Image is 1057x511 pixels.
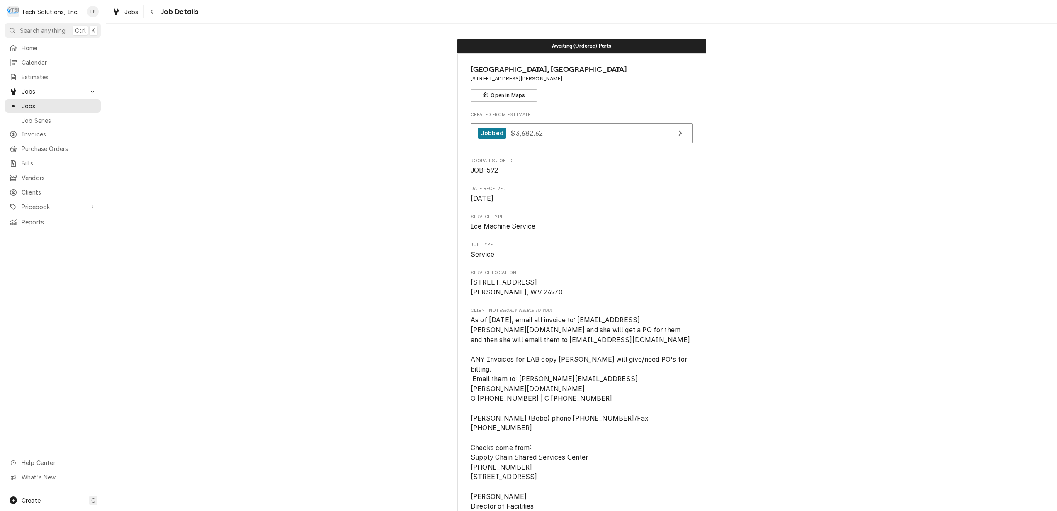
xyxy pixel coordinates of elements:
[471,123,693,144] a: View Estimate
[471,270,693,297] div: Service Location
[471,214,693,231] div: Service Type
[471,195,493,202] span: [DATE]
[471,166,498,174] span: JOB-592
[22,202,84,211] span: Pricebook
[91,496,95,505] span: C
[471,89,537,102] button: Open in Maps
[5,456,101,470] a: Go to Help Center
[22,87,84,96] span: Jobs
[5,85,101,98] a: Go to Jobs
[5,200,101,214] a: Go to Pricebook
[22,188,97,197] span: Clients
[471,241,693,248] span: Job Type
[552,43,612,49] span: Awaiting (Ordered) Parts
[5,99,101,113] a: Jobs
[471,158,693,164] span: Roopairs Job ID
[5,156,101,170] a: Bills
[22,159,97,168] span: Bills
[471,270,693,276] span: Service Location
[471,185,693,192] span: Date Received
[471,75,693,83] span: Address
[471,277,693,297] span: Service Location
[124,7,139,16] span: Jobs
[22,144,97,153] span: Purchase Orders
[478,128,506,139] div: Jobbed
[471,64,693,102] div: Client Information
[5,23,101,38] button: Search anythingCtrlK
[471,250,693,260] span: Job Type
[5,41,101,55] a: Home
[22,73,97,81] span: Estimates
[471,278,563,296] span: [STREET_ADDRESS] [PERSON_NAME], WV 24970
[159,6,199,17] span: Job Details
[22,7,78,16] div: Tech Solutions, Inc.
[5,56,101,69] a: Calendar
[471,112,693,147] div: Created From Estimate
[471,214,693,220] span: Service Type
[505,308,552,313] span: (Only Visible to You)
[457,39,706,53] div: Status
[471,64,693,75] span: Name
[87,6,99,17] div: LP
[5,215,101,229] a: Reports
[75,26,86,35] span: Ctrl
[109,5,142,19] a: Jobs
[5,470,101,484] a: Go to What's New
[5,114,101,127] a: Job Series
[22,130,97,139] span: Invoices
[5,185,101,199] a: Clients
[510,129,542,137] span: $3,682.62
[22,497,41,504] span: Create
[7,6,19,17] div: Tech Solutions, Inc.'s Avatar
[20,26,66,35] span: Search anything
[7,6,19,17] div: T
[471,222,535,230] span: Ice Machine Service
[471,221,693,231] span: Service Type
[471,251,494,258] span: Service
[22,473,96,482] span: What's New
[471,194,693,204] span: Date Received
[22,58,97,67] span: Calendar
[22,218,97,226] span: Reports
[471,307,693,314] span: Client Notes
[471,158,693,175] div: Roopairs Job ID
[471,112,693,118] span: Created From Estimate
[146,5,159,18] button: Navigate back
[22,458,96,467] span: Help Center
[87,6,99,17] div: Lisa Paschal's Avatar
[92,26,95,35] span: K
[5,171,101,185] a: Vendors
[5,127,101,141] a: Invoices
[22,102,97,110] span: Jobs
[22,116,97,125] span: Job Series
[5,142,101,156] a: Purchase Orders
[471,185,693,203] div: Date Received
[22,173,97,182] span: Vendors
[22,44,97,52] span: Home
[471,241,693,259] div: Job Type
[471,165,693,175] span: Roopairs Job ID
[5,70,101,84] a: Estimates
